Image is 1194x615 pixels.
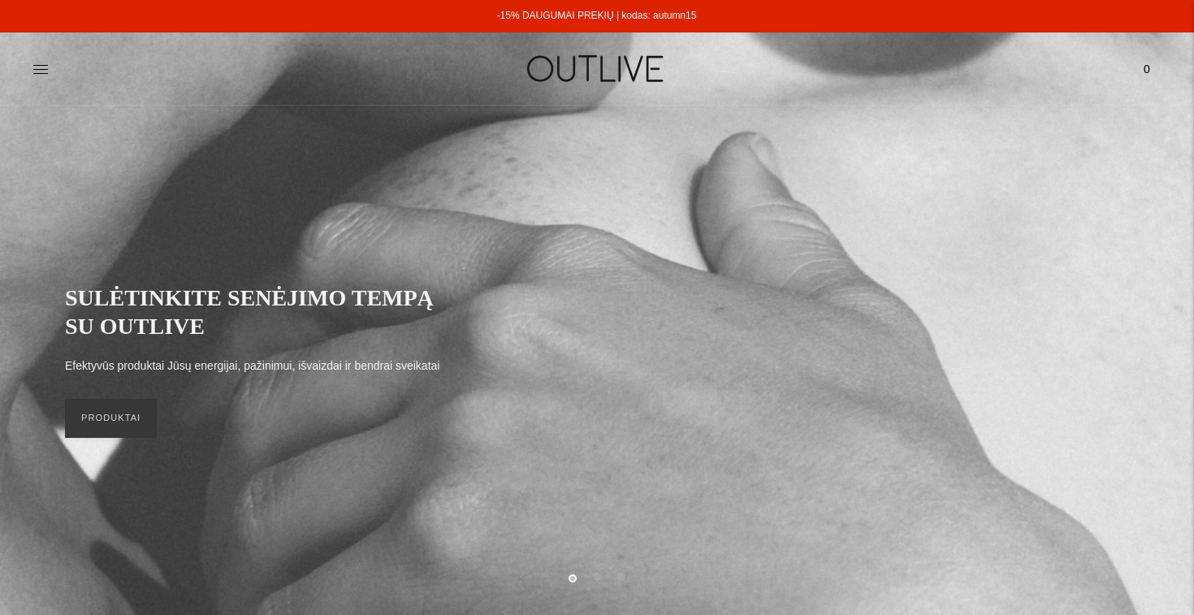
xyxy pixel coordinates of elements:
h2: SULĖTINKITE SENĖJIMO TEMPĄ SU OUTLIVE [65,284,455,340]
button: Move carousel to slide 1 [569,574,577,583]
a: 0 [1132,51,1162,87]
img: OUTLIVE [495,41,699,97]
a: -15% DAUGUMAI PREKIŲ | kodas: autumn15 [497,10,697,21]
button: Move carousel to slide 3 [617,573,625,581]
a: PRODUKTAI [65,399,157,438]
p: Efektyvūs produktai Jūsų energijai, pažinimui, išvaizdai ir bendrai sveikatai [65,357,439,376]
span: 0 [1136,58,1158,80]
button: Move carousel to slide 2 [593,573,601,581]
